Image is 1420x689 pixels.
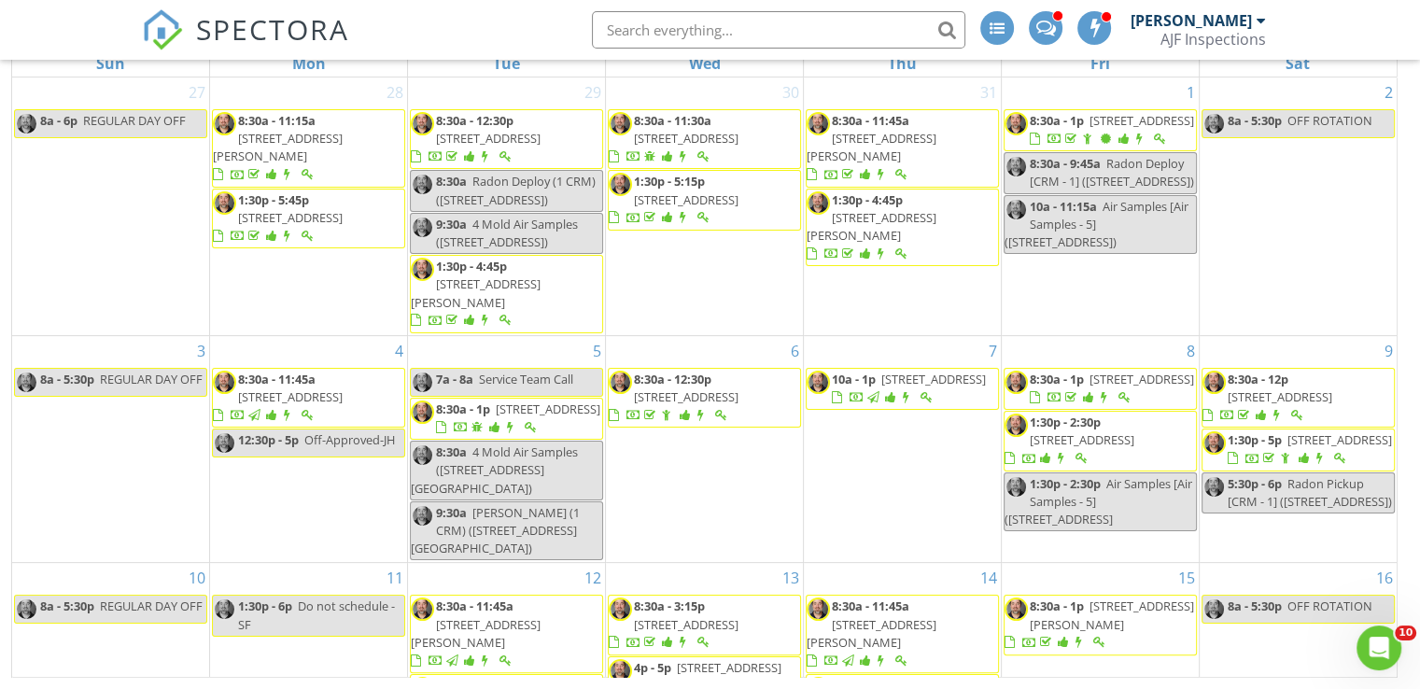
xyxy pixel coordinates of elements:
[803,335,1001,562] td: Go to August 7, 2025
[634,173,705,190] span: 1:30p - 5:15p
[1030,112,1084,129] span: 8:30a - 1p
[806,189,999,267] a: 1:30p - 4:45p [STREET_ADDRESS][PERSON_NAME]
[436,443,467,460] span: 8:30a
[411,112,434,135] img: levi_k.jpg
[83,112,186,129] span: REGULAR DAY OFF
[1030,371,1194,405] a: 8:30a - 1p [STREET_ADDRESS]
[213,431,236,455] img: levi_k.jpg
[806,595,999,673] a: 8:30a - 11:45a [STREET_ADDRESS][PERSON_NAME]
[408,335,606,562] td: Go to August 5, 2025
[238,371,316,387] span: 8:30a - 11:45a
[40,112,77,129] span: 8a - 6p
[1005,112,1028,135] img: levi_k.jpg
[1030,431,1134,448] span: [STREET_ADDRESS]
[411,371,434,394] img: levi_k.jpg
[807,598,936,668] a: 8:30a - 11:45a [STREET_ADDRESS][PERSON_NAME]
[1228,475,1282,492] span: 5:30p - 6p
[304,431,395,448] span: Off-Approved-JH
[1228,598,1282,614] span: 8a - 5:30p
[15,112,38,135] img: levi_k.jpg
[1004,411,1197,471] a: 1:30p - 2:30p [STREET_ADDRESS]
[479,371,573,387] span: Service Team Call
[100,371,203,387] span: REGULAR DAY OFF
[1372,563,1397,593] a: Go to August 16, 2025
[40,598,94,614] span: 8a - 5:30p
[634,598,705,614] span: 8:30a - 3:15p
[807,191,830,215] img: levi_k.jpg
[213,371,343,423] a: 8:30a - 11:45a [STREET_ADDRESS]
[411,443,434,467] img: levi_k.jpg
[1005,598,1194,650] a: 8:30a - 1p [STREET_ADDRESS][PERSON_NAME]
[609,112,738,164] a: 8:30a - 11:30a [STREET_ADDRESS]
[1001,335,1199,562] td: Go to August 8, 2025
[1381,336,1397,366] a: Go to August 9, 2025
[12,77,210,336] td: Go to July 27, 2025
[15,371,38,394] img: levi_k.jpg
[881,371,986,387] span: [STREET_ADDRESS]
[589,336,605,366] a: Go to August 5, 2025
[1087,50,1114,77] a: Friday
[803,77,1001,336] td: Go to July 31, 2025
[634,388,738,405] span: [STREET_ADDRESS]
[1381,77,1397,107] a: Go to August 2, 2025
[1199,77,1397,336] td: Go to August 2, 2025
[807,112,936,183] a: 8:30a - 11:45a [STREET_ADDRESS][PERSON_NAME]
[15,598,38,621] img: levi_k.jpg
[185,563,209,593] a: Go to August 10, 2025
[1202,598,1226,621] img: levi_k.jpg
[238,191,309,208] span: 1:30p - 5:45p
[1202,371,1226,394] img: levi_k.jpg
[884,50,921,77] a: Thursday
[213,130,343,164] span: [STREET_ADDRESS][PERSON_NAME]
[411,112,541,164] a: 8:30a - 12:30p [STREET_ADDRESS]
[238,598,395,632] span: Do not schedule - SF
[391,336,407,366] a: Go to August 4, 2025
[1005,414,1028,437] img: levi_k.jpg
[1199,335,1397,562] td: Go to August 9, 2025
[210,77,408,336] td: Go to July 28, 2025
[1005,414,1134,466] a: 1:30p - 2:30p [STREET_ADDRESS]
[609,659,632,682] img: levi_k.jpg
[411,616,541,651] span: [STREET_ADDRESS][PERSON_NAME]
[213,191,236,215] img: levi_k.jpg
[1357,626,1401,670] iframe: Intercom live chat
[1030,155,1194,190] span: Radon Deploy [CRM - 1] ([STREET_ADDRESS])
[1202,112,1226,135] img: levi_k.jpg
[1131,11,1252,30] div: [PERSON_NAME]
[411,258,541,329] a: 1:30p - 4:45p [STREET_ADDRESS][PERSON_NAME]
[411,258,434,281] img: levi_k.jpg
[1287,112,1372,129] span: OFF ROTATION
[592,11,965,49] input: Search everything...
[634,112,711,129] span: 8:30a - 11:30a
[609,371,632,394] img: levi_k.jpg
[436,112,513,129] span: 8:30a - 12:30p
[832,112,909,129] span: 8:30a - 11:45a
[1228,371,1288,387] span: 8:30a - 12p
[1030,371,1084,387] span: 8:30a - 1p
[1005,598,1028,621] img: levi_k.jpg
[383,77,407,107] a: Go to July 28, 2025
[684,50,724,77] a: Wednesday
[92,50,129,77] a: Sunday
[1030,598,1084,614] span: 8:30a - 1p
[1183,336,1199,366] a: Go to August 8, 2025
[807,112,830,135] img: levi_k.jpg
[436,216,578,250] span: 4 Mold Air Samples ([STREET_ADDRESS])
[634,659,671,676] span: 4p - 5p
[40,371,94,387] span: 8a - 5:30p
[142,9,183,50] img: The Best Home Inspection Software - Spectora
[193,336,209,366] a: Go to August 3, 2025
[238,388,343,405] span: [STREET_ADDRESS]
[609,371,738,423] a: 8:30a - 12:30p [STREET_ADDRESS]
[977,77,1001,107] a: Go to July 31, 2025
[142,25,349,64] a: SPECTORA
[496,401,600,417] span: [STREET_ADDRESS]
[806,109,999,188] a: 8:30a - 11:45a [STREET_ADDRESS][PERSON_NAME]
[1005,198,1028,221] img: levi_k.jpg
[608,109,801,170] a: 8:30a - 11:30a [STREET_ADDRESS]
[411,401,434,424] img: levi_k.jpg
[238,209,343,226] span: [STREET_ADDRESS]
[634,371,711,387] span: 8:30a - 12:30p
[210,335,408,562] td: Go to August 4, 2025
[185,77,209,107] a: Go to July 27, 2025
